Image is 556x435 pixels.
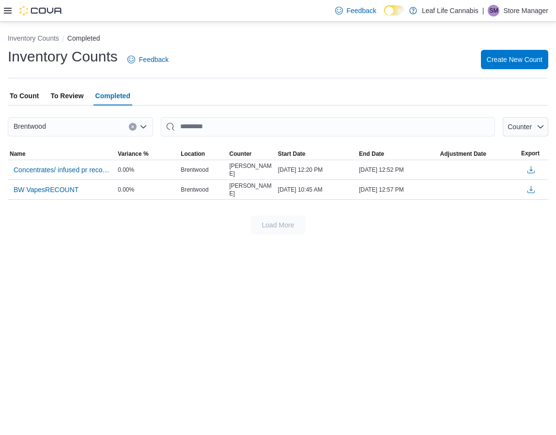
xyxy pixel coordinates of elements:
[179,164,227,176] div: Brentwood
[8,33,548,45] nav: An example of EuiBreadcrumbs
[503,117,548,136] button: Counter
[440,150,486,158] span: Adjustment Date
[230,182,274,197] span: [PERSON_NAME]
[67,34,100,42] button: Completed
[118,150,148,158] span: Variance %
[262,220,294,230] span: Load More
[8,47,118,66] h1: Inventory Counts
[8,148,116,160] button: Name
[482,5,484,16] p: |
[251,215,305,235] button: Load More
[357,184,438,195] div: [DATE] 12:57 PM
[181,150,205,158] span: Location
[129,123,137,131] button: Clear input
[357,164,438,176] div: [DATE] 12:52 PM
[10,182,82,197] button: BW VapesRECOUNT
[14,120,46,132] span: Brentwood
[276,148,357,160] button: Start Date
[124,50,172,69] a: Feedback
[50,86,83,105] span: To Review
[276,184,357,195] div: [DATE] 10:45 AM
[179,148,227,160] button: Location
[384,5,404,15] input: Dark Mode
[8,34,59,42] button: Inventory Counts
[116,184,179,195] div: 0.00%
[357,148,438,160] button: End Date
[347,6,376,15] span: Feedback
[508,123,532,131] span: Counter
[228,148,276,160] button: Counter
[422,5,479,16] p: Leaf Life Cannabis
[14,165,110,175] span: Concentrates/ infused pr recount
[10,163,114,177] button: Concentrates/ infused pr recount
[276,164,357,176] div: [DATE] 12:20 PM
[179,184,227,195] div: Brentwood
[116,148,179,160] button: Variance %
[488,5,499,16] div: Store Manager
[161,117,495,136] input: This is a search bar. After typing your query, hit enter to filter the results lower in the page.
[116,164,179,176] div: 0.00%
[230,150,252,158] span: Counter
[438,148,519,160] button: Adjustment Date
[10,150,26,158] span: Name
[10,86,39,105] span: To Count
[278,150,306,158] span: Start Date
[521,150,540,157] span: Export
[487,55,542,64] span: Create New Count
[331,1,380,20] a: Feedback
[481,50,548,69] button: Create New Count
[503,5,548,16] p: Store Manager
[95,86,130,105] span: Completed
[489,5,498,16] span: SM
[19,6,63,15] img: Cova
[14,185,78,195] span: BW VapesRECOUNT
[359,150,384,158] span: End Date
[139,123,147,131] button: Open list of options
[230,162,274,178] span: [PERSON_NAME]
[139,55,169,64] span: Feedback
